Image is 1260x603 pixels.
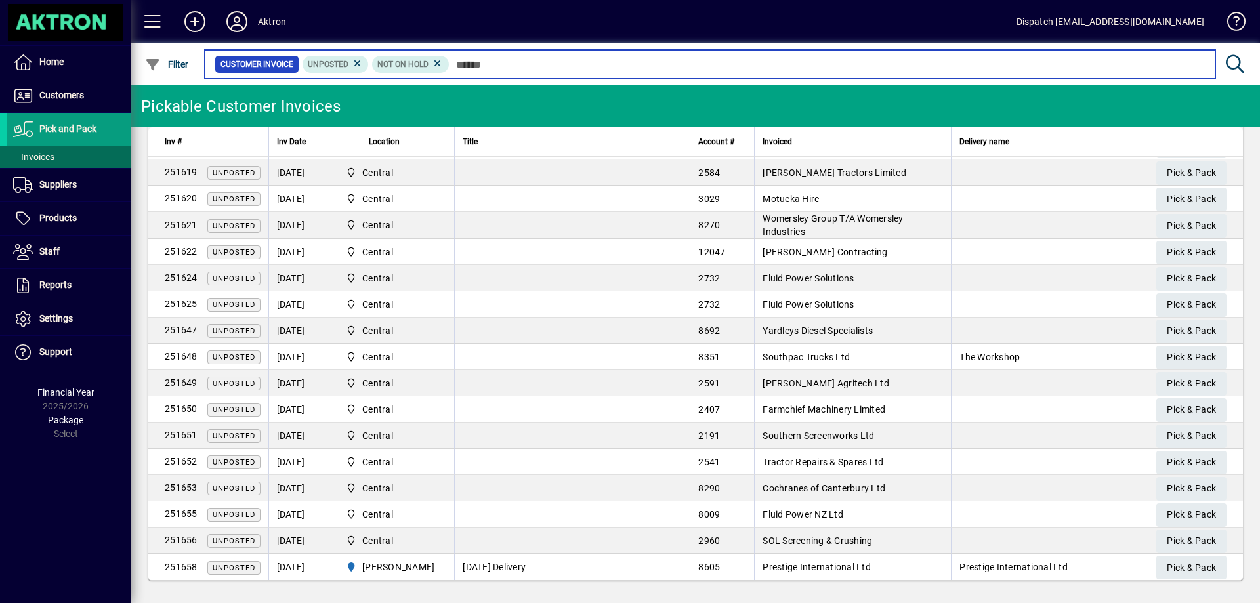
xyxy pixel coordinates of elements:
span: Unposted [213,564,255,572]
td: [DATE] [268,212,325,239]
span: SOL Screening & Crushing [763,535,872,546]
a: Home [7,46,131,79]
span: 8692 [698,325,720,336]
div: Delivery name [959,135,1140,149]
span: 251647 [165,325,198,335]
td: [DATE] [268,159,325,186]
span: Central [362,324,393,337]
span: Inv # [165,135,182,149]
span: 2732 [698,273,720,283]
span: Invoiced [763,135,792,149]
button: Add [174,10,216,33]
span: Package [48,415,83,425]
span: 8009 [698,509,720,520]
span: Unposted [308,60,348,69]
span: Central [341,507,440,522]
button: Pick & Pack [1156,372,1227,396]
span: Customers [39,90,84,100]
span: Central [341,323,440,339]
td: [DATE] [268,554,325,580]
span: Central [362,377,393,390]
span: Motueka Hire [763,194,819,204]
span: 2541 [698,457,720,467]
span: 2407 [698,404,720,415]
mat-chip: Customer Invoice Status: Unposted [303,56,369,73]
div: Invoiced [763,135,943,149]
span: Central [341,244,440,260]
span: [PERSON_NAME] Contracting [763,247,887,257]
span: Pick & Pack [1167,320,1216,342]
span: Inv Date [277,135,306,149]
span: Central [341,454,440,470]
a: Customers [7,79,131,112]
span: Womersley Group T/A Womersley Industries [763,213,903,237]
button: Pick & Pack [1156,398,1227,422]
span: Central [341,402,440,417]
span: Pick and Pack [39,123,96,134]
span: 251649 [165,377,198,388]
span: Southpac Trucks Ltd [763,352,850,362]
span: 251652 [165,456,198,467]
span: Customer Invoice [220,58,293,71]
button: Pick & Pack [1156,161,1227,185]
span: Central [362,534,393,547]
span: Central [341,270,440,286]
span: Yardleys Diesel Specialists [763,325,873,336]
span: Central [362,482,393,495]
td: [DATE] [268,186,325,212]
td: [DATE] [268,318,325,344]
span: Central [341,191,440,207]
span: 251650 [165,404,198,414]
div: Inv Date [277,135,318,149]
div: Title [463,135,682,149]
td: [DATE] [268,370,325,396]
td: [DATE] [268,239,325,265]
span: Central [362,429,393,442]
td: [DATE] [268,501,325,528]
span: 8270 [698,220,720,230]
button: Pick & Pack [1156,530,1227,553]
span: Financial Year [37,387,94,398]
span: Central [362,192,393,205]
a: Products [7,202,131,235]
a: Suppliers [7,169,131,201]
span: Invoices [13,152,54,162]
button: Pick & Pack [1156,188,1227,211]
button: Pick & Pack [1156,293,1227,317]
div: Account # [698,135,746,149]
span: [PERSON_NAME] Agritech Ltd [763,378,889,388]
a: Staff [7,236,131,268]
span: Central [341,165,440,180]
a: Settings [7,302,131,335]
span: 2591 [698,378,720,388]
span: 12047 [698,247,725,257]
span: Central [362,272,393,285]
span: Central [341,480,440,496]
span: Settings [39,313,73,323]
span: HAMILTON [341,559,440,575]
span: 2584 [698,167,720,178]
span: Not On Hold [377,60,429,69]
div: Aktron [258,11,286,32]
span: Suppliers [39,179,77,190]
span: 251658 [165,562,198,572]
span: Pick & Pack [1167,557,1216,579]
span: Unposted [213,510,255,519]
span: Central [362,218,393,232]
a: Support [7,336,131,369]
span: Unposted [213,379,255,388]
span: Staff [39,246,60,257]
span: Central [362,403,393,416]
span: Unposted [213,458,255,467]
span: Prestige International Ltd [959,562,1068,572]
span: Central [341,375,440,391]
a: Invoices [7,146,131,168]
span: Unposted [213,169,255,177]
div: Inv # [165,135,261,149]
span: 251620 [165,193,198,203]
td: [DATE] [268,423,325,449]
span: Delivery name [959,135,1009,149]
span: Central [341,217,440,233]
span: Central [362,508,393,521]
span: 251625 [165,299,198,309]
